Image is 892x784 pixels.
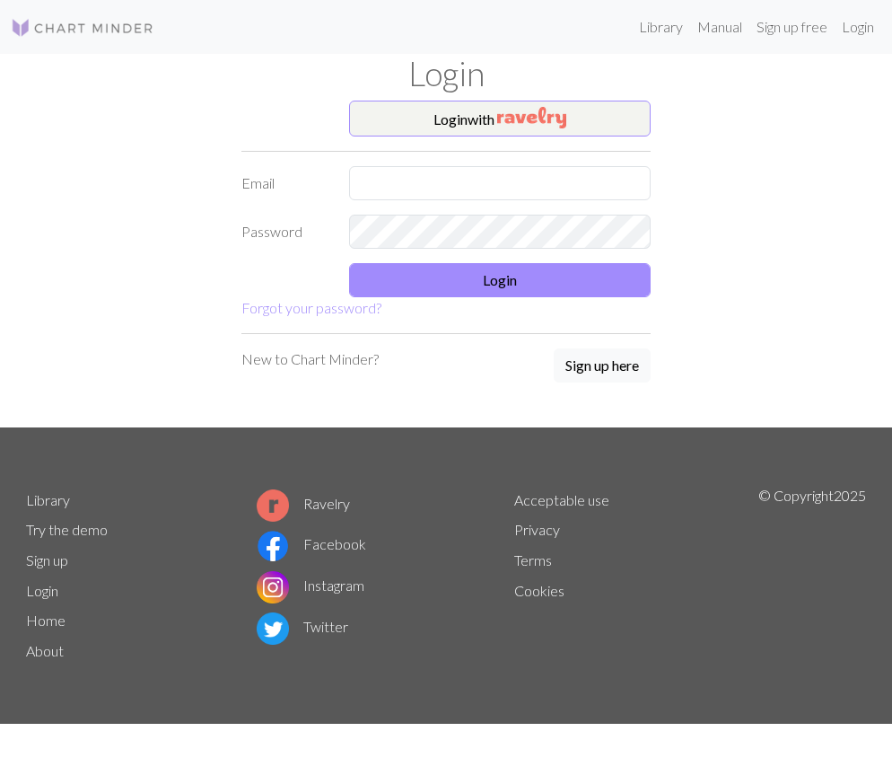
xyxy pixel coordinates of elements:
img: Logo [11,17,154,39]
a: Ravelry [257,495,350,512]
a: Cookies [514,582,564,599]
a: Facebook [257,535,366,552]
a: Library [26,491,70,508]
img: Facebook logo [257,530,289,562]
label: Email [231,166,338,200]
a: Login [26,582,58,599]
a: Manual [690,9,749,45]
a: Forgot your password? [241,299,381,316]
a: Home [26,612,66,629]
a: Acceptable use [514,491,609,508]
a: Login [835,9,881,45]
img: Ravelry [497,107,566,128]
label: Password [231,215,338,249]
a: About [26,642,64,659]
img: Twitter logo [257,612,289,645]
button: Loginwith [349,101,651,137]
a: Sign up here [554,348,651,384]
img: Ravelry logo [257,489,289,522]
h1: Login [15,54,877,93]
button: Sign up here [554,348,651,383]
a: Sign up [26,551,68,568]
a: Sign up free [749,9,835,45]
a: Privacy [514,521,560,538]
a: Instagram [257,577,364,594]
a: Terms [514,551,552,568]
p: New to Chart Minder? [241,348,379,370]
a: Library [632,9,690,45]
button: Login [349,263,651,297]
p: © Copyright 2025 [758,485,866,666]
a: Twitter [257,618,348,635]
a: Try the demo [26,521,108,538]
img: Instagram logo [257,571,289,603]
